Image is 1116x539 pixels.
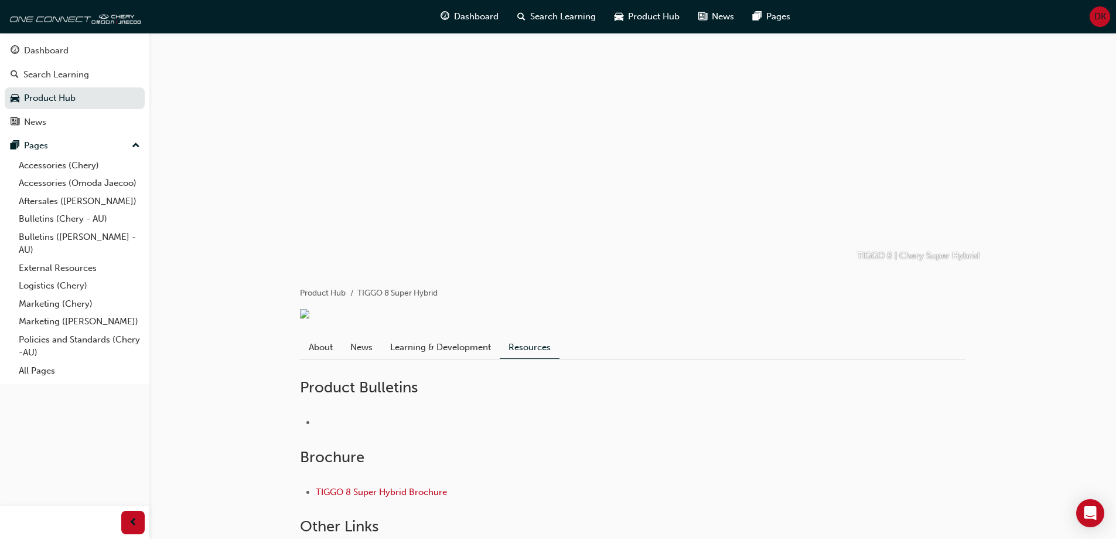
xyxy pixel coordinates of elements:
[129,516,138,530] span: prev-icon
[5,64,145,86] a: Search Learning
[14,210,145,228] a: Bulletins (Chery - AU)
[5,135,145,157] button: Pages
[1090,6,1110,27] button: DK
[132,138,140,154] span: up-icon
[743,5,800,29] a: pages-iconPages
[14,157,145,175] a: Accessories (Chery)
[300,309,309,318] img: 2db1d567-84ba-4215-a2f5-740f67719f95.png
[11,70,19,80] span: search-icon
[1076,499,1104,527] div: Open Intercom Messenger
[500,337,559,360] a: Resources
[5,38,145,135] button: DashboardSearch LearningProduct HubNews
[766,10,790,23] span: Pages
[24,44,69,57] div: Dashboard
[11,46,19,56] span: guage-icon
[11,141,19,151] span: pages-icon
[5,87,145,109] a: Product Hub
[11,93,19,104] span: car-icon
[300,288,346,298] a: Product Hub
[14,277,145,295] a: Logistics (Chery)
[5,111,145,133] a: News
[1094,10,1106,23] span: DK
[381,337,500,359] a: Learning & Development
[14,295,145,313] a: Marketing (Chery)
[857,249,980,263] p: TIGGO 8 | Chery Super Hybrid
[628,10,680,23] span: Product Hub
[316,487,447,497] a: TIGGO 8 Super Hybrid Brochure
[300,517,965,536] h2: Other Links
[5,40,145,62] a: Dashboard
[14,192,145,211] a: Aftersales ([PERSON_NAME])
[698,9,707,24] span: news-icon
[14,313,145,331] a: Marketing ([PERSON_NAME])
[24,139,48,152] div: Pages
[14,174,145,192] a: Accessories (Omoda Jaecoo)
[14,331,145,362] a: Policies and Standards (Chery -AU)
[14,228,145,259] a: Bulletins ([PERSON_NAME] - AU)
[300,337,342,359] a: About
[23,68,89,82] div: Search Learning
[14,259,145,277] a: External Resources
[14,362,145,380] a: All Pages
[441,9,449,24] span: guage-icon
[300,448,965,467] h2: Brochure
[24,116,46,129] div: News
[300,378,965,397] h2: Product Bulletins
[712,10,734,23] span: News
[431,5,508,29] a: guage-iconDashboard
[517,9,525,24] span: search-icon
[615,9,623,24] span: car-icon
[454,10,499,23] span: Dashboard
[342,337,381,359] a: News
[508,5,605,29] a: search-iconSearch Learning
[605,5,689,29] a: car-iconProduct Hub
[11,117,19,128] span: news-icon
[689,5,743,29] a: news-iconNews
[753,9,762,24] span: pages-icon
[357,287,438,300] li: TIGGO 8 Super Hybrid
[6,5,141,28] img: oneconnect
[530,10,596,23] span: Search Learning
